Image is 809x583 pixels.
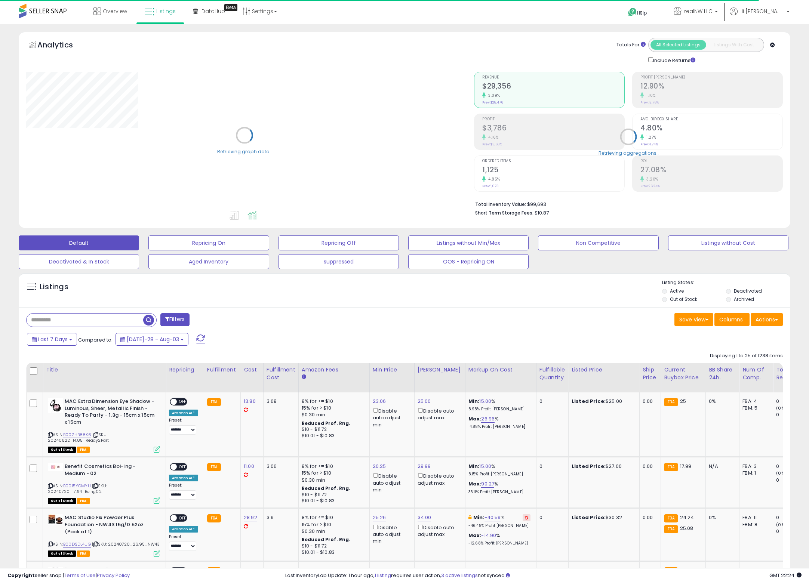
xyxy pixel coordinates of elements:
[481,532,496,539] a: -14.90
[643,56,704,64] div: Include Returns
[373,472,409,493] div: Disable auto adjust min
[468,463,530,477] div: %
[302,433,364,439] div: $10.01 - $10.83
[664,514,678,522] small: FBA
[468,407,530,412] p: 8.98% Profit [PERSON_NAME]
[776,514,806,521] div: 0
[169,534,198,551] div: Preset:
[468,567,480,574] b: Min:
[680,525,693,532] span: 25.08
[302,374,306,380] small: Amazon Fees.
[207,514,221,522] small: FBA
[643,398,655,405] div: 0.00
[572,398,634,405] div: $25.00
[650,40,706,50] button: All Selected Listings
[302,514,364,521] div: 8% for <= $10
[670,296,697,302] label: Out of Stock
[97,572,130,579] a: Privacy Policy
[742,398,767,405] div: FBA: 4
[207,398,221,406] small: FBA
[539,567,563,574] div: 0
[244,398,256,405] a: 13.80
[776,522,787,528] small: (0%)
[776,477,806,484] div: 0
[37,40,87,52] h5: Analytics
[302,470,364,476] div: 15% for > $10
[148,235,269,250] button: Repricing On
[662,279,790,286] p: Listing States:
[572,398,606,405] b: Listed Price:
[244,514,257,521] a: 28.92
[302,411,364,418] div: $0.30 min
[77,447,90,453] span: FBA
[65,514,156,537] b: MAC Studio Fix Powder Plus Foundation - NW43 15g/0.52oz (Pack of 1)
[599,149,659,156] div: Retrieving aggregations..
[302,485,351,491] b: Reduced Prof. Rng.
[751,313,783,326] button: Actions
[48,550,76,557] span: All listings that are currently out of stock and unavailable for purchase on Amazon
[664,366,702,382] div: Current Buybox Price
[468,398,480,405] b: Min:
[302,477,364,484] div: $0.30 min
[622,2,662,24] a: Help
[48,447,76,453] span: All listings that are currently out of stock and unavailable for purchase on Amazon
[664,398,678,406] small: FBA
[48,398,160,452] div: ASIN:
[302,543,364,549] div: $10 - $11.72
[485,514,501,521] a: -40.59
[63,541,91,547] a: B00DSDL4UG
[373,514,386,521] a: 25.26
[468,398,530,412] div: %
[40,282,68,292] h5: Listings
[674,313,713,326] button: Save View
[92,541,160,547] span: | SKU: 20240720_26.95_NW43
[19,254,139,269] button: Deactivated & In Stock
[418,366,462,374] div: [PERSON_NAME]
[719,316,743,323] span: Columns
[302,521,364,528] div: 15% for > $10
[468,532,530,546] div: %
[734,296,754,302] label: Archived
[742,521,767,528] div: FBM: 8
[418,398,431,405] a: 25.00
[680,398,686,405] span: 25
[742,567,767,574] div: FBA: 16
[572,463,634,470] div: $27.00
[742,514,767,521] div: FBA: 11
[177,568,189,574] span: OFF
[468,490,530,495] p: 33.11% Profit [PERSON_NAME]
[224,4,237,11] div: Tooltip anchor
[680,514,694,521] span: 24.24
[680,463,692,470] span: 17.99
[616,41,646,49] div: Totals For
[468,480,482,487] b: Max:
[734,288,762,294] label: Deactivated
[481,480,494,488] a: 90.27
[177,515,189,521] span: OFF
[539,463,563,470] div: 0
[776,567,806,574] div: 0
[628,7,637,17] i: Get Help
[46,366,163,374] div: Title
[468,523,530,528] p: -46.48% Profit [PERSON_NAME]
[742,470,767,476] div: FBM: 1
[643,514,655,521] div: 0.00
[468,366,533,374] div: Markup on Cost
[27,333,77,346] button: Last 7 Days
[418,407,459,421] div: Disable auto adjust max
[539,366,565,382] div: Fulfillable Quantity
[7,572,35,579] strong: Copyright
[709,463,733,470] div: N/A
[302,567,364,574] div: 8% for <= $10
[714,313,750,326] button: Columns
[267,514,293,521] div: 3.9
[169,526,198,533] div: Amazon AI *
[48,498,76,504] span: All listings that are currently out of stock and unavailable for purchase on Amazon
[169,475,198,481] div: Amazon AI *
[48,483,107,494] span: | SKU: 20240720_17.64_Boing02
[244,366,260,374] div: Cost
[709,567,733,574] div: 0%
[664,525,678,533] small: FBA
[48,463,160,503] div: ASIN:
[177,464,189,470] span: OFF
